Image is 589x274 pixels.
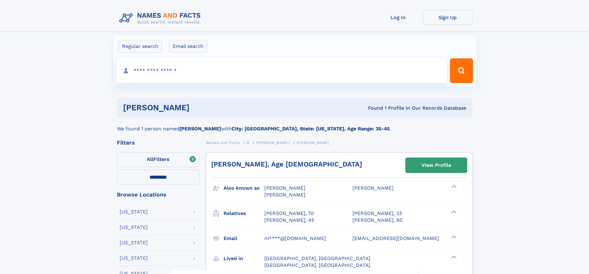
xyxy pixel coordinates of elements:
[211,160,362,168] a: [PERSON_NAME], Age [DEMOGRAPHIC_DATA]
[373,10,423,25] a: Log In
[247,141,250,145] span: B
[264,210,314,217] a: [PERSON_NAME], 70
[206,139,240,146] a: Names and Facts
[169,40,207,53] label: Email search
[352,210,402,217] a: [PERSON_NAME], 23
[120,225,148,230] div: [US_STATE]
[247,139,250,146] a: B
[232,126,390,132] b: City: [GEOGRAPHIC_DATA], State: [US_STATE], Age Range: 35-45
[224,253,264,264] h3: Lived in
[264,255,370,261] span: [GEOGRAPHIC_DATA], [GEOGRAPHIC_DATA]
[450,255,457,259] div: ❯
[147,156,153,162] span: All
[123,104,279,112] h1: [PERSON_NAME]
[179,126,221,132] b: [PERSON_NAME]
[406,158,467,173] a: View Profile
[421,158,451,172] div: View Profile
[120,240,148,245] div: [US_STATE]
[297,141,330,145] span: [PERSON_NAME]
[224,183,264,193] h3: Also known as
[450,185,457,189] div: ❯
[423,10,472,25] a: Sign Up
[117,118,472,133] div: We found 1 person named with .
[120,209,148,214] div: [US_STATE]
[264,192,305,198] span: [PERSON_NAME]
[352,235,439,241] span: [EMAIL_ADDRESS][DOMAIN_NAME]
[264,262,370,268] span: [GEOGRAPHIC_DATA], [GEOGRAPHIC_DATA]
[224,208,264,219] h3: Relatives
[117,192,200,197] div: Browse Locations
[224,233,264,244] h3: Email
[450,58,473,83] button: Search Button
[117,10,206,27] img: Logo Names and Facts
[118,40,162,53] label: Regular search
[450,235,457,239] div: ❯
[264,185,305,191] span: [PERSON_NAME]
[450,210,457,214] div: ❯
[117,152,200,167] label: Filters
[116,58,447,83] input: search input
[352,185,394,191] span: [PERSON_NAME]
[352,217,403,224] a: [PERSON_NAME], 60
[264,217,314,224] a: [PERSON_NAME], 45
[256,141,289,145] span: [PERSON_NAME]
[120,256,148,261] div: [US_STATE]
[279,105,466,112] div: Found 1 Profile In Our Records Database
[117,140,200,145] div: Filters
[256,139,289,146] a: [PERSON_NAME]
